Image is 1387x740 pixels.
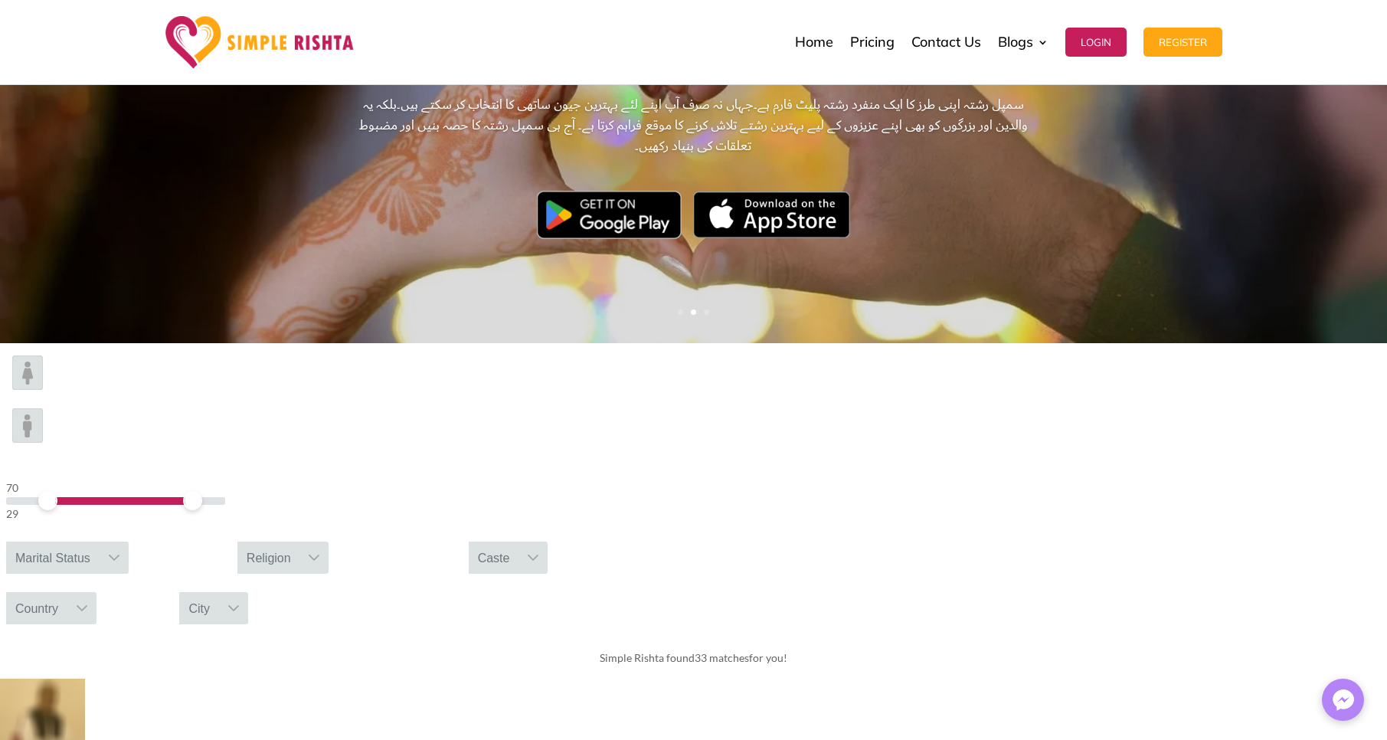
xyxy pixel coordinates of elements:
a: 3 [704,309,709,315]
button: Register [1143,28,1222,57]
a: Login [1065,4,1127,80]
: سمپل رشتہ اپنی طرز کا ایک منفرد رشتہ پلیٹ فارم ہے۔جہاں نہ صرف آپ اپنے لئے بہترین جیون ساتھی کا ان... [350,94,1037,244]
a: Pricing [850,4,895,80]
span: 33 matches [695,651,749,664]
div: 29 [6,505,225,523]
div: City [179,592,219,624]
span: Simple Rishta found for you! [600,651,787,664]
button: Login [1065,28,1127,57]
img: Google Play [537,191,682,238]
a: 1 [678,309,683,315]
div: Marital Status [6,542,100,574]
div: Country [6,592,67,624]
a: Register [1143,4,1222,80]
a: Blogs [998,4,1048,80]
a: 2 [691,309,696,315]
a: Contact Us [911,4,981,80]
h1: یہاں رشتے بنیں آسانی سے [350,44,1037,87]
a: Home [795,4,833,80]
img: Messenger [1328,685,1359,715]
div: Religion [237,542,300,574]
div: Caste [469,542,519,574]
div: 70 [6,479,225,497]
